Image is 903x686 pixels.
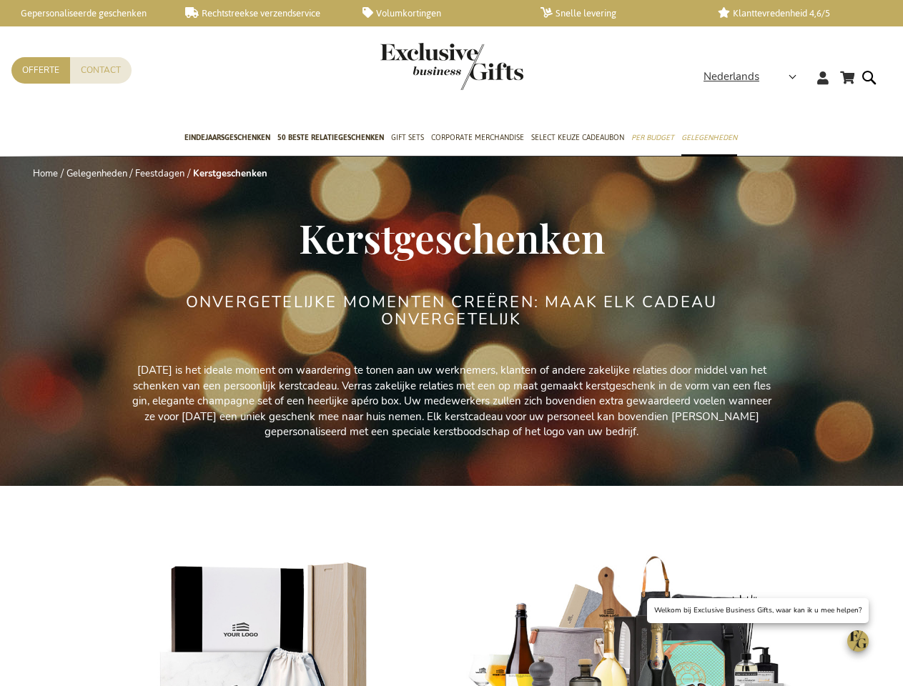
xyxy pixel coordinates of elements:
[184,294,720,328] h2: ONVERGETELIJKE MOMENTEN CREËREN: MAAK ELK CADEAU ONVERGETELIJK
[391,130,424,145] span: Gift Sets
[380,43,523,90] img: Exclusive Business gifts logo
[380,43,452,90] a: store logo
[193,167,267,180] strong: Kerstgeschenken
[33,167,58,180] a: Home
[431,130,524,145] span: Corporate Merchandise
[70,57,132,84] a: Contact
[184,130,270,145] span: Eindejaarsgeschenken
[531,130,624,145] span: Select Keuze Cadeaubon
[130,363,774,439] p: [DATE] is het ideale moment om waardering te tonen aan uw werknemers, klanten of andere zakelijke...
[631,130,674,145] span: Per Budget
[704,69,806,85] div: Nederlands
[299,211,605,264] span: Kerstgeschenken
[135,167,184,180] a: Feestdagen
[541,7,696,19] a: Snelle levering
[7,7,162,19] a: Gepersonaliseerde geschenken
[718,7,873,19] a: Klanttevredenheid 4,6/5
[704,69,759,85] span: Nederlands
[277,130,384,145] span: 50 beste relatiegeschenken
[681,130,737,145] span: Gelegenheden
[185,7,340,19] a: Rechtstreekse verzendservice
[66,167,127,180] a: Gelegenheden
[11,57,70,84] a: Offerte
[362,7,518,19] a: Volumkortingen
